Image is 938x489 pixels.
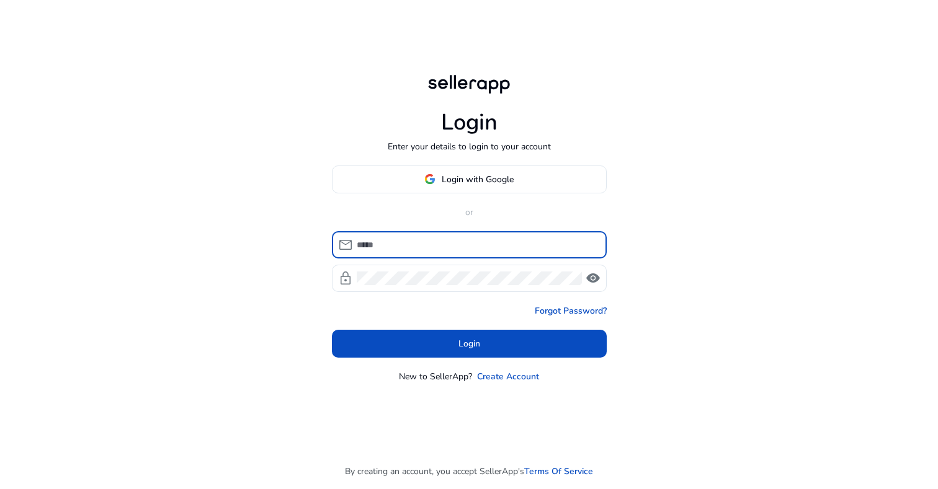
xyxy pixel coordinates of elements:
span: lock [338,271,353,286]
p: Enter your details to login to your account [388,140,551,153]
span: visibility [586,271,601,286]
span: Login with Google [442,173,514,186]
button: Login with Google [332,165,607,193]
img: google-logo.svg [424,174,435,185]
p: or [332,206,607,219]
span: mail [338,237,353,252]
p: New to SellerApp? [399,370,472,383]
a: Forgot Password? [535,304,607,317]
button: Login [332,330,607,358]
a: Create Account [477,370,539,383]
h1: Login [441,109,498,136]
a: Terms Of Service [524,465,593,478]
span: Login [458,337,480,350]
